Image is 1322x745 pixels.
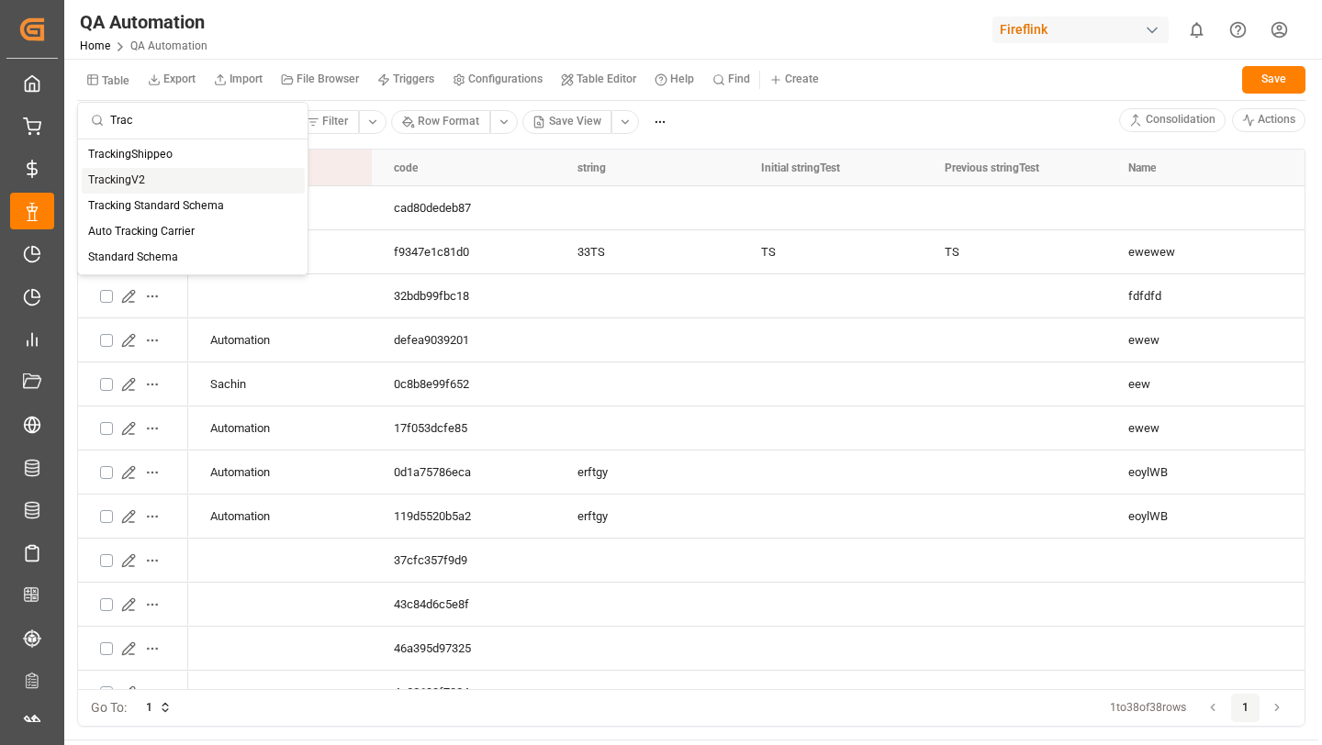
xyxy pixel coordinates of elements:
div: Press SPACE to select this row. [78,671,188,715]
small: Create [785,73,819,84]
button: Configurations [443,66,552,94]
span: string [577,161,606,174]
small: Help [670,73,694,84]
div: Standard Schema [82,245,305,271]
button: Save View [522,110,612,134]
button: Consolidation [1119,108,1226,132]
div: TS [739,230,923,273]
div: Sachin [188,362,372,406]
div: Press SPACE to select this row. [78,495,188,539]
div: 0d1a75786eca [372,450,555,494]
div: QA Automation [80,8,207,36]
div: 46a395d97325 [372,627,555,670]
a: Home [80,39,110,52]
div: Suggestions [78,139,308,274]
div: fdfdfd [1106,274,1290,317]
div: Press SPACE to select this row. [78,539,188,583]
div: defea9039201 [372,318,555,361]
span: Previous stringTest [945,161,1039,174]
div: Fireflink [992,17,1169,43]
div: 37cfc357f9d9 [372,539,555,582]
div: 17f053dcfe85 [372,406,555,450]
div: eoylWB [1106,450,1290,494]
span: Initial stringTest [761,161,840,174]
button: show 0 new notifications [1176,9,1217,50]
div: Press SPACE to select this row. [78,583,188,627]
span: Name [1128,161,1156,174]
div: f9347e1c81d0 [372,230,555,273]
div: Tracking Standard Schema [82,194,305,219]
button: Export [139,66,205,94]
div: cad80dedeb87 [372,186,555,229]
button: Filter [296,110,359,134]
div: ewew [1106,318,1290,361]
div: Automation [188,450,372,494]
div: 119d5520b5a2 [372,495,555,538]
div: 4e22690f7024 [372,671,555,714]
div: Press SPACE to select this row. [78,450,188,495]
div: TrackingShippeo [82,142,305,168]
small: Find [728,73,750,84]
input: Search table... [110,103,295,139]
small: Export [163,73,196,84]
button: Actions [1232,108,1306,132]
small: File Browser [297,73,359,84]
div: erftgy [555,450,739,494]
div: Automation [188,495,372,538]
div: Press SPACE to select this row. [78,406,188,450]
button: Fireflink [992,12,1176,47]
button: Help Center [1217,9,1259,50]
div: erftgy [555,495,739,538]
small: Import [230,73,263,84]
small: Table [102,75,129,86]
button: Create [760,66,828,94]
div: ewew [1106,406,1290,450]
button: File Browser [272,66,368,94]
div: Press SPACE to select this row. [78,274,188,318]
div: Automation [188,318,372,361]
div: Press SPACE to select this row. [78,627,188,671]
div: eoylWB [1106,495,1290,538]
span: Go To: [91,698,127,717]
small: Table Editor [577,73,636,84]
div: TS [923,230,1106,273]
div: ewewew [1106,230,1290,273]
button: Row Format [391,110,490,134]
div: Press SPACE to select this row. [78,318,188,362]
button: Triggers [368,66,443,94]
div: 32bdb99fbc18 [372,274,555,317]
button: 1 [133,694,185,723]
div: Press SPACE to select this row. [78,362,188,406]
div: TrackingV2 [82,168,305,194]
small: Configurations [468,73,543,84]
div: Automation [188,406,372,450]
small: Triggers [393,73,434,84]
button: Help [645,66,703,94]
div: eew [1106,362,1290,406]
button: Table [77,63,139,95]
div: 33TS [555,230,739,273]
button: Save [1242,66,1305,94]
div: 43c84d6c5e8f [372,583,555,626]
div: 1 to 38 of 38 rows [1110,700,1186,717]
button: Find [703,66,759,94]
div: Auto Tracking Carrier [82,219,305,245]
span: code [394,161,418,174]
button: Table Editor [552,66,645,94]
button: 1 [1231,694,1260,723]
div: 0c8b8e99f652 [372,362,555,406]
button: Import [205,66,272,94]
